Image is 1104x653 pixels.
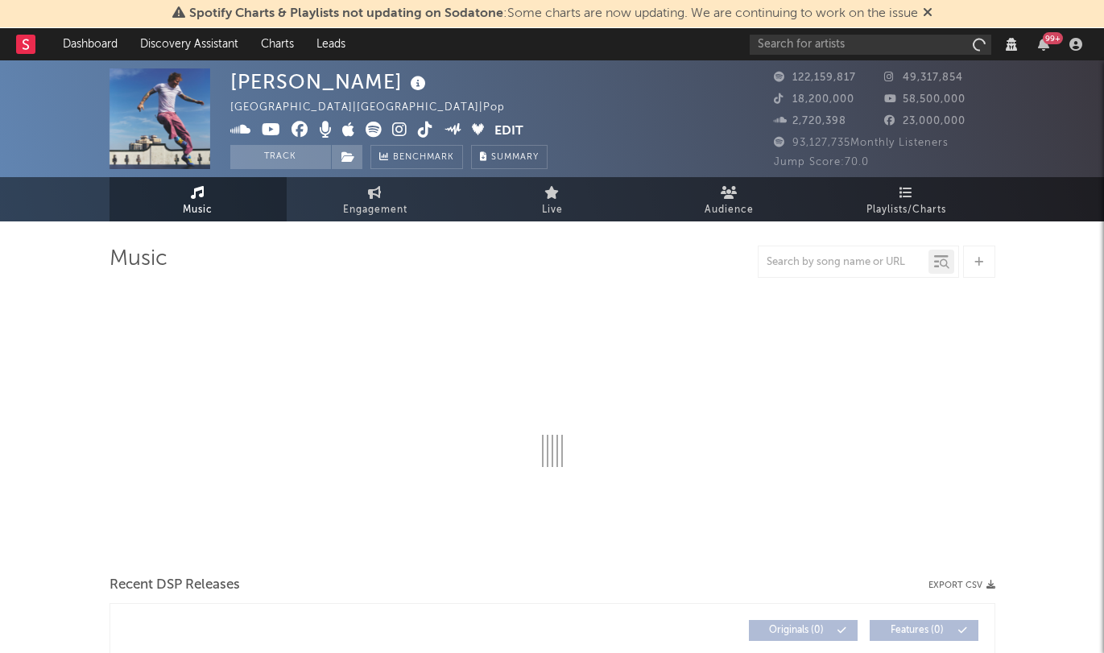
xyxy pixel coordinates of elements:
span: Summary [491,153,539,162]
a: Leads [305,28,357,60]
a: Charts [250,28,305,60]
input: Search by song name or URL [759,256,928,269]
a: Benchmark [370,145,463,169]
span: Playlists/Charts [866,200,946,220]
span: 58,500,000 [884,94,965,105]
a: Engagement [287,177,464,221]
a: Discovery Assistant [129,28,250,60]
a: Playlists/Charts [818,177,995,221]
a: Audience [641,177,818,221]
button: 99+ [1038,38,1049,51]
span: Recent DSP Releases [110,576,240,595]
span: 23,000,000 [884,116,965,126]
span: Live [542,200,563,220]
span: Originals ( 0 ) [759,626,833,635]
button: Export CSV [928,581,995,590]
span: Engagement [343,200,407,220]
span: Benchmark [393,148,454,167]
div: [GEOGRAPHIC_DATA] | [GEOGRAPHIC_DATA] | Pop [230,98,542,118]
button: Features(0) [870,620,978,641]
span: Music [183,200,213,220]
span: 18,200,000 [774,94,854,105]
span: : Some charts are now updating. We are continuing to work on the issue [189,7,918,20]
a: Music [110,177,287,221]
button: Edit [494,122,523,142]
span: Audience [705,200,754,220]
span: 2,720,398 [774,116,846,126]
span: Jump Score: 70.0 [774,157,869,167]
button: Summary [471,145,548,169]
span: Spotify Charts & Playlists not updating on Sodatone [189,7,503,20]
span: 122,159,817 [774,72,856,83]
span: 93,127,735 Monthly Listeners [774,138,949,148]
div: 99 + [1043,32,1063,44]
span: 49,317,854 [884,72,963,83]
input: Search for artists [750,35,991,55]
a: Live [464,177,641,221]
span: Features ( 0 ) [880,626,954,635]
button: Originals(0) [749,620,858,641]
a: Dashboard [52,28,129,60]
span: Dismiss [923,7,932,20]
button: Track [230,145,331,169]
div: [PERSON_NAME] [230,68,430,95]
